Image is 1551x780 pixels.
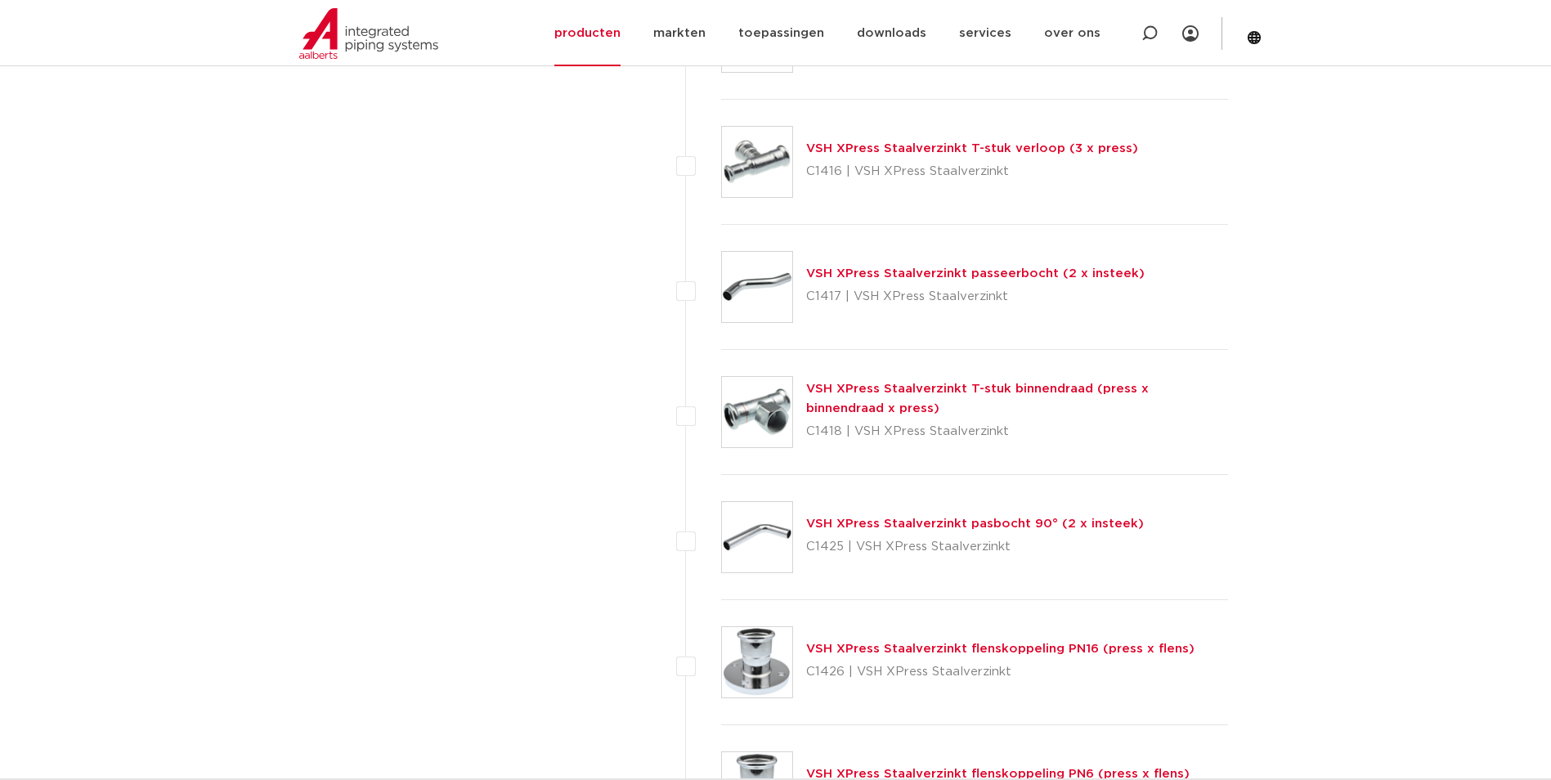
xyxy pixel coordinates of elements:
[806,284,1145,310] p: C1417 | VSH XPress Staalverzinkt
[806,768,1190,780] a: VSH XPress Staalverzinkt flenskoppeling PN6 (press x flens)
[806,534,1144,560] p: C1425 | VSH XPress Staalverzinkt
[722,502,792,572] img: Thumbnail for VSH XPress Staalverzinkt pasbocht 90° (2 x insteek)
[722,127,792,197] img: Thumbnail for VSH XPress Staalverzinkt T-stuk verloop (3 x press)
[722,377,792,447] img: Thumbnail for VSH XPress Staalverzinkt T-stuk binnendraad (press x binnendraad x press)
[806,643,1195,655] a: VSH XPress Staalverzinkt flenskoppeling PN16 (press x flens)
[722,252,792,322] img: Thumbnail for VSH XPress Staalverzinkt passeerbocht (2 x insteek)
[806,518,1144,530] a: VSH XPress Staalverzinkt pasbocht 90° (2 x insteek)
[806,383,1149,415] a: VSH XPress Staalverzinkt T-stuk binnendraad (press x binnendraad x press)
[806,159,1138,185] p: C1416 | VSH XPress Staalverzinkt
[806,419,1229,445] p: C1418 | VSH XPress Staalverzinkt
[806,142,1138,155] a: VSH XPress Staalverzinkt T-stuk verloop (3 x press)
[722,627,792,697] img: Thumbnail for VSH XPress Staalverzinkt flenskoppeling PN16 (press x flens)
[806,267,1145,280] a: VSH XPress Staalverzinkt passeerbocht (2 x insteek)
[806,659,1195,685] p: C1426 | VSH XPress Staalverzinkt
